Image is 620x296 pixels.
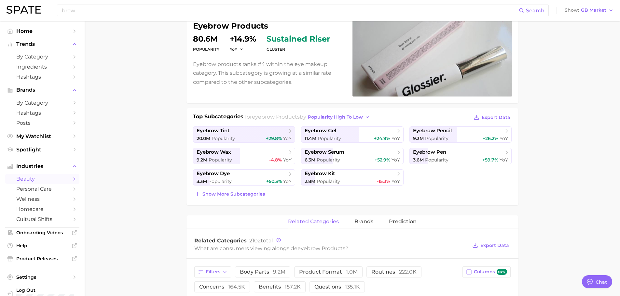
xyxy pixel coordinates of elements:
[5,194,79,204] a: wellness
[16,196,68,202] span: wellness
[317,157,340,163] span: Popularity
[267,35,330,43] span: sustained riser
[208,178,232,184] span: Popularity
[5,118,79,128] a: Posts
[194,244,468,253] div: What are consumers viewing alongside ?
[305,178,315,184] span: 2.8m
[413,135,424,141] span: 9.3m
[197,171,230,177] span: eyebrow dye
[252,114,300,120] span: eyebrow products
[283,178,292,184] span: YoY
[193,22,345,30] h1: eyebrow products
[197,178,207,184] span: 3.3m
[563,6,615,15] button: ShowGB Market
[5,241,79,251] a: Help
[5,161,79,171] button: Industries
[245,114,372,120] span: for by
[472,113,512,122] button: Export Data
[5,52,79,62] a: by Category
[305,171,335,177] span: eyebrow kit
[374,135,390,141] span: +24.9%
[16,87,68,93] span: Brands
[306,113,372,122] button: popularity high to low
[16,256,68,262] span: Product Releases
[7,6,41,14] img: SPATE
[413,149,446,155] span: eyebrow pen
[16,206,68,212] span: homecare
[301,126,404,143] a: eyebrow gel11.4m Popularity+24.9% YoY
[5,254,79,264] a: Product Releases
[16,41,68,47] span: Trends
[193,189,267,199] button: Show more subcategories
[193,169,296,186] a: eyebrow dye3.3m Popularity+50.3% YoY
[209,157,232,163] span: Popularity
[482,157,498,163] span: +59.7%
[317,178,340,184] span: Popularity
[266,178,282,184] span: +50.3%
[5,72,79,82] a: Hashtags
[480,243,509,248] span: Export Data
[500,157,508,163] span: YoY
[16,216,68,222] span: cultural shifts
[565,8,579,12] span: Show
[269,157,282,163] span: -4.8%
[308,114,363,120] span: popularity high to low
[409,126,512,143] a: eyebrow pencil9.3m Popularity+26.2% YoY
[16,147,68,153] span: Spotlight
[16,120,68,126] span: Posts
[193,60,345,86] p: Eyebrow products ranks #4 within the eye makeup category. This subcategory is growing at a simila...
[399,269,417,275] span: 222.0k
[5,62,79,72] a: Ingredients
[389,219,417,225] span: Prediction
[240,269,285,275] span: body parts
[249,238,273,244] span: total
[16,74,68,80] span: Hashtags
[197,128,229,134] span: eyebrow tint
[212,135,235,141] span: Popularity
[526,7,544,14] span: Search
[5,272,79,282] a: Settings
[497,269,507,275] span: new
[16,186,68,192] span: personal care
[482,115,510,120] span: Export Data
[305,157,315,163] span: 6.3m
[5,39,79,49] button: Trends
[266,135,282,141] span: +29.8%
[5,131,79,141] a: My Watchlist
[500,135,508,141] span: YoY
[16,163,68,169] span: Industries
[299,269,358,275] span: product format
[318,135,341,141] span: Popularity
[5,228,79,238] a: Onboarding Videos
[301,169,404,186] a: eyebrow kit2.8m Popularity-15.3% YoY
[5,85,79,95] button: Brands
[267,45,330,53] dt: cluster
[314,284,360,290] span: questions
[346,269,358,275] span: 1.0m
[228,284,245,290] span: 164.5k
[301,148,404,164] a: eyebrow serum6.3m Popularity+52.9% YoY
[230,46,237,52] span: YoY
[199,284,245,290] span: concerns
[16,230,68,236] span: Onboarding Videos
[392,157,400,163] span: YoY
[206,269,220,275] span: Filters
[474,269,507,275] span: Columns
[5,184,79,194] a: personal care
[193,45,219,53] dt: Popularity
[16,133,68,139] span: My Watchlist
[16,64,68,70] span: Ingredients
[194,238,247,244] span: Related Categories
[413,157,424,163] span: 3.6m
[371,269,417,275] span: routines
[375,157,390,163] span: +52.9%
[197,149,231,155] span: eyebrow wax
[193,126,296,143] a: eyebrow tint20.0m Popularity+29.8% YoY
[377,178,390,184] span: -15.3%
[5,174,79,184] a: beauty
[16,54,68,60] span: by Category
[297,245,345,251] span: eyebrow products
[5,204,79,214] a: homecare
[354,219,373,225] span: brands
[193,148,296,164] a: eyebrow wax9.2m Popularity-4.8% YoY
